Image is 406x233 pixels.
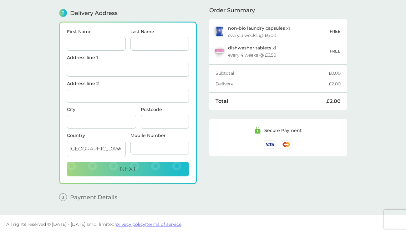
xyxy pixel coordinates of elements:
div: every 4 weeks @ £6.50 [228,53,276,57]
label: Address line 2 [67,81,189,86]
div: Total [216,99,326,104]
p: x 1 [228,45,276,50]
label: Postcode [141,107,189,112]
div: £2.00 [326,99,341,104]
div: Subtotal [216,71,329,75]
img: /assets/icons/cards/visa.svg [264,140,276,148]
div: every 3 weeks @ £6.00 [228,33,276,38]
label: City [67,107,136,112]
div: Delivery [216,82,329,86]
a: terms of service [146,221,181,227]
label: Last Name [130,29,189,34]
p: FREE [330,28,341,35]
span: Payment Details [70,195,117,200]
div: Country [67,133,126,138]
p: x 1 [228,26,290,31]
div: Secure Payment [264,128,302,133]
span: Order Summary [209,8,255,13]
a: privacy policy [116,221,145,227]
span: 3 [59,193,67,201]
div: £0.00 [329,71,341,75]
span: 2 [59,9,67,17]
img: /assets/icons/cards/mastercard.svg [280,140,292,148]
span: Delivery Address [70,10,118,16]
span: Next [120,165,136,173]
span: non-bio laundry capsules [228,25,285,31]
label: Mobile Number [130,133,189,138]
div: £2.00 [329,82,341,86]
button: Next [67,162,189,177]
label: First Name [67,29,126,34]
label: Address line 1 [67,55,189,60]
span: dishwasher tablets [228,45,271,51]
p: FREE [330,48,341,54]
